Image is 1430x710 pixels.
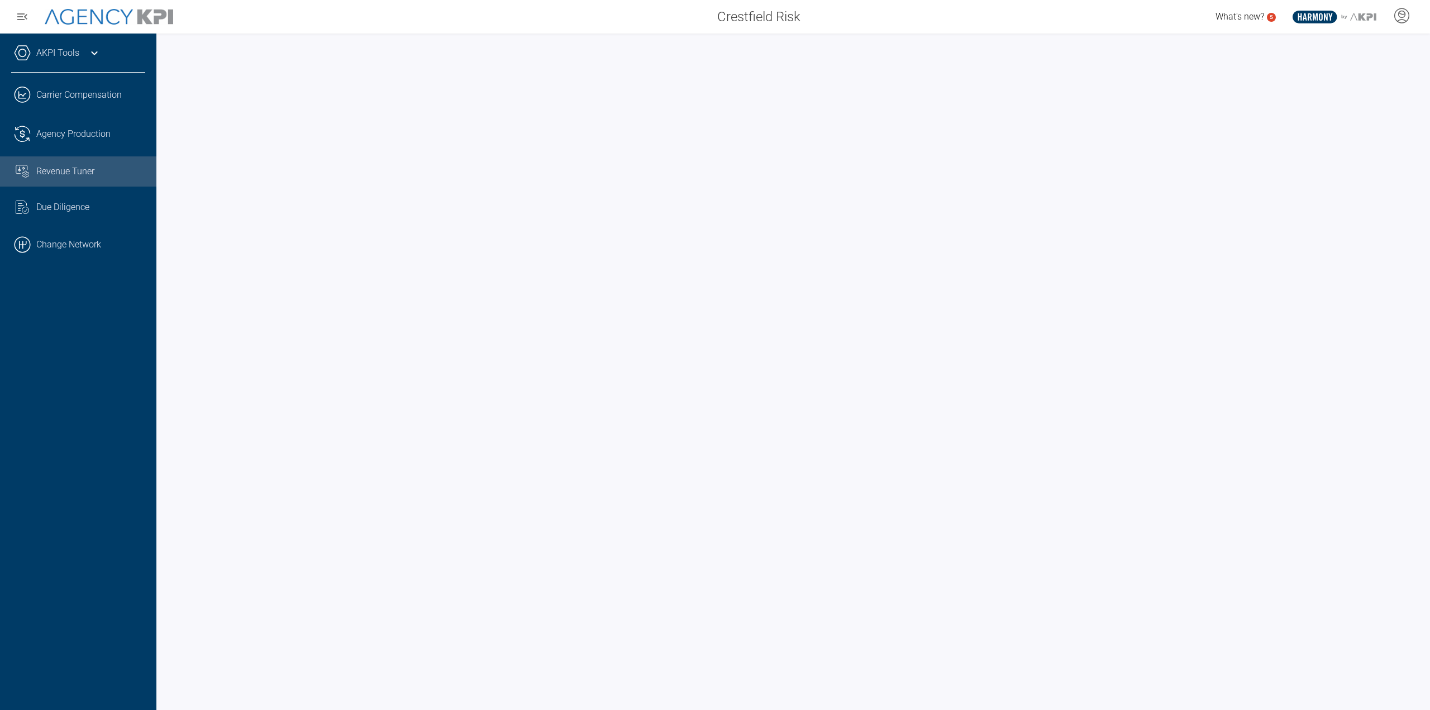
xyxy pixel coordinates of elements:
[36,127,111,141] span: Agency Production
[36,46,79,60] a: AKPI Tools
[1267,13,1276,22] a: 5
[1270,14,1273,20] text: 5
[717,7,800,27] span: Crestfield Risk
[36,165,94,178] span: Revenue Tuner
[36,201,89,214] span: Due Diligence
[1215,11,1264,22] span: What's new?
[45,9,173,25] img: AgencyKPI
